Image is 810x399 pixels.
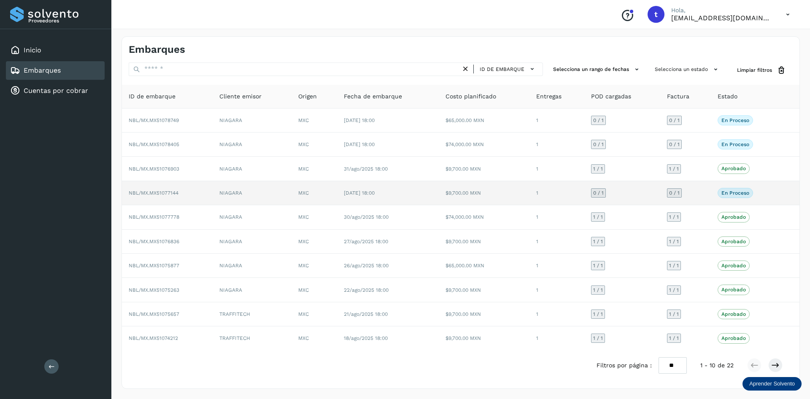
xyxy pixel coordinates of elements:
[344,335,388,341] span: 18/ago/2025 18:00
[24,46,41,54] a: Inicio
[700,361,734,370] span: 1 - 10 de 22
[344,166,388,172] span: 31/ago/2025 18:00
[730,62,793,78] button: Limpiar filtros
[6,81,105,100] div: Cuentas por cobrar
[529,157,584,181] td: 1
[129,214,179,220] span: NBL/MX.MX51077778
[669,288,679,293] span: 1 / 1
[129,239,179,244] span: NBL/MX.MX51076836
[439,326,529,350] td: $9,700.00 MXN
[129,43,185,56] h4: Embarques
[298,92,317,101] span: Origen
[292,133,337,157] td: MXC
[651,62,724,76] button: Selecciona un estado
[439,254,529,278] td: $65,000.00 MXN
[439,133,529,157] td: $74,000.00 MXN
[129,287,179,293] span: NBL/MX.MX51075263
[536,92,562,101] span: Entregas
[671,7,772,14] p: Hola,
[669,142,680,147] span: 0 / 1
[129,335,178,341] span: NBL/MX.MX51074212
[593,263,603,268] span: 1 / 1
[439,278,529,302] td: $9,700.00 MXN
[667,92,689,101] span: Factura
[593,118,604,123] span: 0 / 1
[292,157,337,181] td: MXC
[477,63,539,75] button: ID de embarque
[439,205,529,229] td: $74,000.00 MXN
[593,312,603,317] span: 1 / 1
[593,142,604,147] span: 0 / 1
[129,166,179,172] span: NBL/MX.MX51076903
[213,326,292,350] td: TRAFFITECH
[439,302,529,326] td: $9,700.00 MXN
[721,141,749,147] p: En proceso
[480,65,524,73] span: ID de embarque
[737,66,772,74] span: Limpiar filtros
[671,14,772,22] p: teamgcabrera@traffictech.com
[6,61,105,80] div: Embarques
[529,326,584,350] td: 1
[445,92,496,101] span: Costo planificado
[292,205,337,229] td: MXC
[213,205,292,229] td: NIAGARA
[344,263,389,269] span: 26/ago/2025 18:00
[529,205,584,229] td: 1
[439,230,529,254] td: $9,700.00 MXN
[529,109,584,133] td: 1
[593,190,604,195] span: 0 / 1
[593,336,603,341] span: 1 / 1
[593,166,603,171] span: 1 / 1
[344,239,388,244] span: 27/ago/2025 18:00
[24,87,88,95] a: Cuentas por cobrar
[669,336,679,341] span: 1 / 1
[292,109,337,133] td: MXC
[213,109,292,133] td: NIAGARA
[439,181,529,205] td: $9,700.00 MXN
[529,230,584,254] td: 1
[213,181,292,205] td: NIAGARA
[344,311,388,317] span: 21/ago/2025 18:00
[669,312,679,317] span: 1 / 1
[213,230,292,254] td: NIAGARA
[292,230,337,254] td: MXC
[24,66,61,74] a: Embarques
[344,117,375,123] span: [DATE] 18:00
[669,214,679,220] span: 1 / 1
[213,302,292,326] td: TRAFFITECH
[129,92,175,101] span: ID de embarque
[344,141,375,147] span: [DATE] 18:00
[129,263,179,269] span: NBL/MX.MX51075877
[529,278,584,302] td: 1
[129,190,178,196] span: NBL/MX.MX51077144
[669,166,679,171] span: 1 / 1
[129,117,179,123] span: NBL/MX.MX51078749
[718,92,737,101] span: Estado
[439,157,529,181] td: $9,700.00 MXN
[721,166,746,171] p: Aprobado
[213,254,292,278] td: NIAGARA
[721,311,746,317] p: Aprobado
[669,190,680,195] span: 0 / 1
[669,118,680,123] span: 0 / 1
[28,18,101,24] p: Proveedores
[669,239,679,244] span: 1 / 1
[344,287,389,293] span: 22/ago/2025 18:00
[721,214,746,220] p: Aprobado
[6,41,105,60] div: Inicio
[591,92,631,101] span: POD cargadas
[593,239,603,244] span: 1 / 1
[292,278,337,302] td: MXC
[439,109,529,133] td: $65,000.00 MXN
[721,263,746,269] p: Aprobado
[292,326,337,350] td: MXC
[550,62,645,76] button: Selecciona un rango de fechas
[292,302,337,326] td: MXC
[529,302,584,326] td: 1
[292,181,337,205] td: MXC
[529,181,584,205] td: 1
[219,92,262,101] span: Cliente emisor
[213,278,292,302] td: NIAGARA
[129,141,179,147] span: NBL/MX.MX51078405
[742,377,802,391] div: Aprender Solvento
